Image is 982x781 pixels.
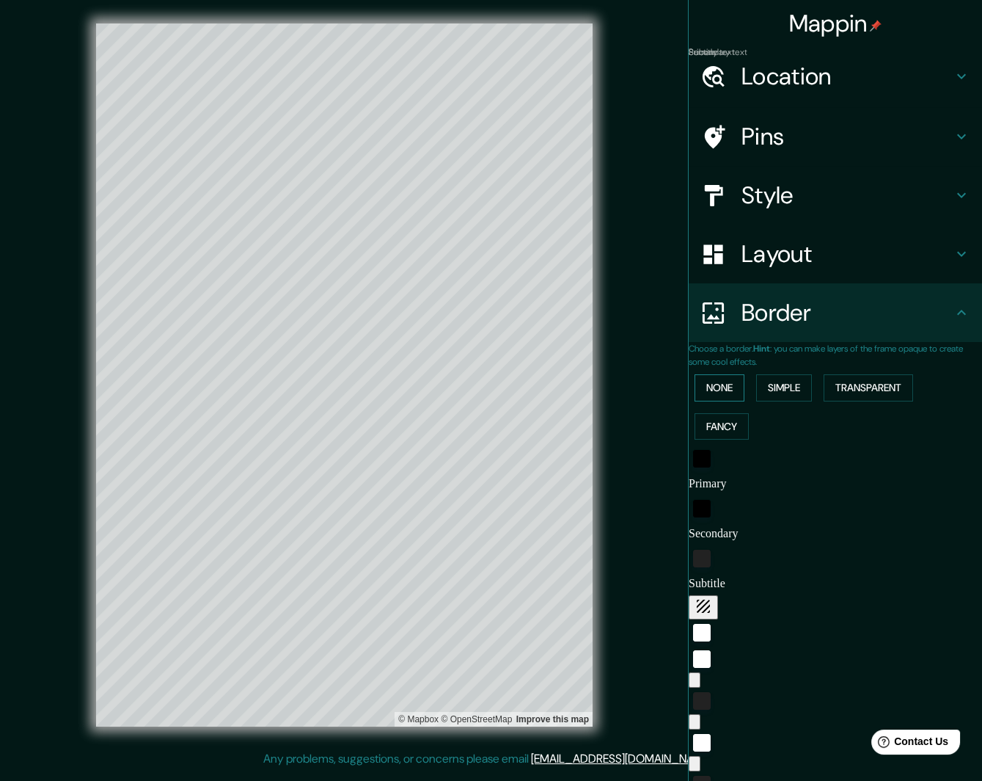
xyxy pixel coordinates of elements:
[693,450,711,468] button: black
[741,62,953,91] h4: Location
[689,47,982,106] div: Location
[689,107,982,166] div: Pins
[689,225,982,283] div: Layout
[824,374,913,402] button: Transparent
[756,374,812,402] button: Simple
[689,46,717,59] label: Subtitle
[689,342,982,368] p: Choose a border. : you can make layers of the frame opaque to create some cool effects.
[263,750,714,768] p: Any problems, suggestions, or concerns please email .
[398,714,439,724] a: Mapbox
[693,500,711,517] button: black
[695,413,749,440] button: Fancy
[753,343,770,355] b: Hint
[689,46,747,59] label: Secondary text
[693,734,711,752] button: white
[789,9,882,38] h4: Mappin
[695,374,744,402] button: None
[693,550,711,567] button: color-222222
[689,166,982,225] div: Style
[441,714,512,724] a: OpenStreetMap
[693,650,711,668] button: white
[693,624,711,642] button: white
[531,751,712,766] a: [EMAIL_ADDRESS][DOMAIN_NAME]
[741,239,953,269] h4: Layout
[689,283,982,342] div: Border
[741,298,953,327] h4: Border
[741,122,953,151] h4: Pins
[870,20,882,32] img: pin-icon.png
[516,714,589,724] a: Map feedback
[851,724,966,765] iframe: Help widget launcher
[741,181,953,210] h4: Style
[693,692,711,710] button: color-222222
